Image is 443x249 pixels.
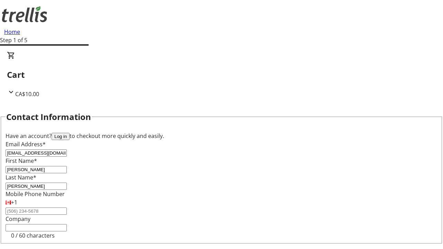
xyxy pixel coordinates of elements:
[7,51,436,98] div: CartCA$10.00
[7,68,436,81] h2: Cart
[6,132,437,140] div: Have an account? to checkout more quickly and easily.
[52,133,70,140] button: Log in
[6,174,36,181] label: Last Name*
[6,140,46,148] label: Email Address*
[15,90,39,98] span: CA$10.00
[11,232,55,239] tr-character-limit: 0 / 60 characters
[6,215,30,223] label: Company
[6,157,37,165] label: First Name*
[6,207,67,215] input: (506) 234-5678
[6,111,91,123] h2: Contact Information
[6,190,65,198] label: Mobile Phone Number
